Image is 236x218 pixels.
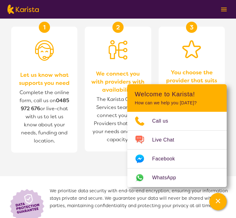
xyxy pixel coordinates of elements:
span: You choose the provider that suits you best [165,68,219,93]
img: menu [221,7,227,11]
div: 1 [39,22,50,33]
span: Call us [152,116,176,126]
span: Live Chat [152,135,182,145]
span: We connect you with providers with availability [91,70,145,94]
a: Web link opens in a new tab. [127,168,227,187]
img: Karista logo [7,5,39,14]
img: Person with headset icon [35,40,54,61]
ul: Choose channel [127,112,227,187]
button: Channel Menu [209,193,227,210]
img: Person being matched to services icon [109,40,127,59]
span: Facebook [152,154,182,163]
div: Channel Menu [127,84,227,187]
span: Complete the online form, call us on or live-chat with us to let us know about your needs, fundin... [20,89,69,144]
span: Let us know what supports you need [17,71,71,87]
span: The Karista Client Services team will connect you with Providers that meet your needs and have ca... [91,94,145,145]
p: How can we help you [DATE]? [135,100,219,106]
img: Star icon [182,40,201,58]
div: 3 [186,22,197,33]
span: WhatsApp [152,173,184,182]
div: 2 [112,22,124,33]
h2: Welcome to Karista! [135,90,219,98]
